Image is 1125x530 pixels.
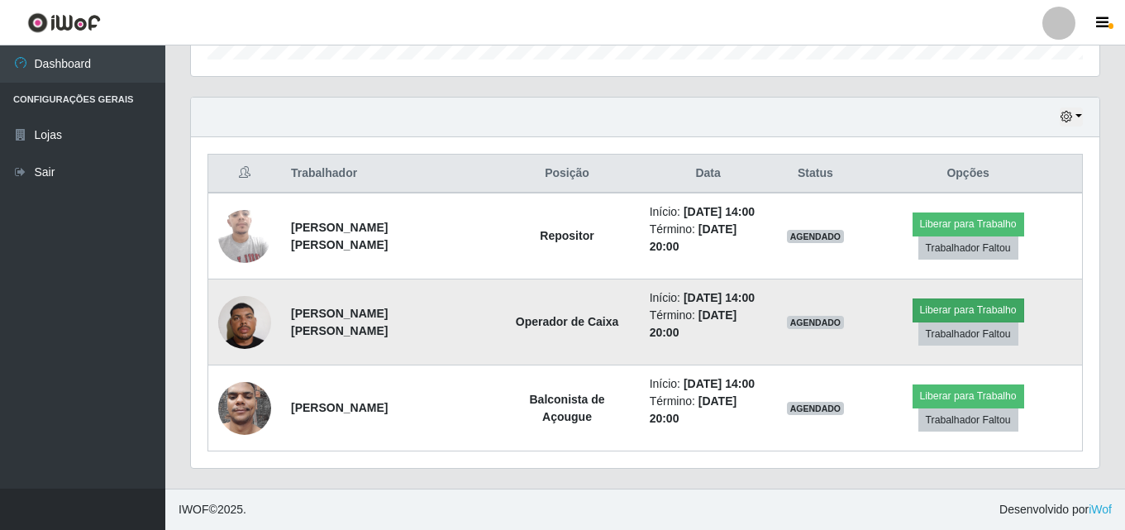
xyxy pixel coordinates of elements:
th: Data [640,155,777,193]
button: Trabalhador Faltou [918,236,1018,260]
li: Início: [650,375,767,393]
strong: [PERSON_NAME] [PERSON_NAME] [291,221,388,251]
img: 1744328731304.jpeg [218,287,271,357]
strong: Balconista de Açougue [529,393,604,423]
span: © 2025 . [179,501,246,518]
li: Término: [650,221,767,255]
li: Início: [650,289,767,307]
img: 1733483983124.jpeg [218,373,271,443]
span: AGENDADO [787,230,845,243]
li: Início: [650,203,767,221]
strong: Operador de Caixa [516,315,619,328]
time: [DATE] 14:00 [684,291,755,304]
button: Liberar para Trabalho [913,384,1024,408]
img: 1741743708537.jpeg [218,201,271,271]
span: AGENDADO [787,402,845,415]
strong: [PERSON_NAME] [291,401,388,414]
button: Liberar para Trabalho [913,298,1024,322]
time: [DATE] 14:00 [684,377,755,390]
time: [DATE] 14:00 [684,205,755,218]
button: Liberar para Trabalho [913,212,1024,236]
button: Trabalhador Faltou [918,322,1018,346]
a: iWof [1089,503,1112,516]
strong: [PERSON_NAME] [PERSON_NAME] [291,307,388,337]
button: Trabalhador Faltou [918,408,1018,432]
th: Opções [854,155,1082,193]
th: Status [777,155,855,193]
span: AGENDADO [787,316,845,329]
img: CoreUI Logo [27,12,101,33]
th: Trabalhador [281,155,494,193]
span: IWOF [179,503,209,516]
li: Término: [650,307,767,341]
strong: Repositor [540,229,593,242]
th: Posição [494,155,639,193]
span: Desenvolvido por [999,501,1112,518]
li: Término: [650,393,767,427]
